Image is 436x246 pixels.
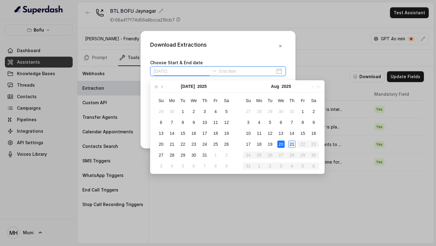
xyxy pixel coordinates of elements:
[310,108,317,115] div: 2
[167,139,177,150] td: 2025-07-21
[221,117,232,128] td: 2025-07-12
[223,119,230,126] div: 12
[181,80,195,92] button: [DATE]
[201,108,208,115] div: 3
[245,108,252,115] div: 27
[221,128,232,139] td: 2025-07-19
[167,117,177,128] td: 2025-07-07
[188,128,199,139] td: 2025-07-16
[179,119,187,126] div: 8
[177,95,188,106] th: Tu
[254,139,265,150] td: 2025-08-18
[299,108,306,115] div: 1
[308,117,319,128] td: 2025-08-09
[288,119,296,126] div: 7
[256,130,263,137] div: 11
[221,161,232,171] td: 2025-08-09
[156,106,167,117] td: 2025-06-29
[188,106,199,117] td: 2025-07-02
[286,117,297,128] td: 2025-08-07
[212,68,217,73] span: swap-right
[157,141,165,148] div: 20
[299,119,306,126] div: 8
[223,141,230,148] div: 26
[210,161,221,171] td: 2025-08-08
[254,117,265,128] td: 2025-08-04
[190,130,197,137] div: 16
[199,139,210,150] td: 2025-07-24
[223,151,230,159] div: 2
[157,130,165,137] div: 13
[188,95,199,106] th: We
[179,130,187,137] div: 15
[156,117,167,128] td: 2025-07-06
[156,128,167,139] td: 2025-07-13
[212,108,219,115] div: 4
[288,108,296,115] div: 31
[266,108,274,115] div: 29
[150,60,203,65] label: Choose Start & End date
[168,130,176,137] div: 14
[308,95,319,106] th: Sa
[286,95,297,106] th: Th
[310,119,317,126] div: 9
[210,117,221,128] td: 2025-07-11
[167,128,177,139] td: 2025-07-14
[265,128,276,139] td: 2025-08-12
[219,68,275,75] input: End date
[210,139,221,150] td: 2025-07-25
[188,150,199,161] td: 2025-07-30
[297,128,308,139] td: 2025-08-15
[245,141,252,148] div: 17
[167,106,177,117] td: 2025-06-30
[254,106,265,117] td: 2025-07-28
[199,128,210,139] td: 2025-07-17
[243,106,254,117] td: 2025-07-27
[157,151,165,159] div: 27
[179,108,187,115] div: 1
[286,139,297,150] td: 2025-08-21
[276,106,286,117] td: 2025-07-30
[167,150,177,161] td: 2025-07-28
[199,95,210,106] th: Th
[286,128,297,139] td: 2025-08-14
[299,130,306,137] div: 15
[223,108,230,115] div: 5
[243,117,254,128] td: 2025-08-03
[277,119,285,126] div: 6
[212,119,219,126] div: 11
[221,95,232,106] th: Sa
[199,117,210,128] td: 2025-07-10
[271,80,279,92] button: Aug
[179,151,187,159] div: 29
[221,106,232,117] td: 2025-07-05
[201,119,208,126] div: 10
[276,117,286,128] td: 2025-08-06
[221,150,232,161] td: 2025-08-02
[177,139,188,150] td: 2025-07-22
[210,150,221,161] td: 2025-08-01
[168,108,176,115] div: 30
[177,117,188,128] td: 2025-07-08
[308,128,319,139] td: 2025-08-16
[167,95,177,106] th: Mo
[297,117,308,128] td: 2025-08-08
[297,95,308,106] th: Fr
[266,141,274,148] div: 19
[190,162,197,170] div: 6
[310,130,317,137] div: 16
[243,139,254,150] td: 2025-08-17
[223,162,230,170] div: 9
[154,68,210,75] input: Start date
[266,130,274,137] div: 12
[157,108,165,115] div: 29
[212,151,219,159] div: 1
[276,139,286,150] td: 2025-08-20
[254,95,265,106] th: Mo
[201,141,208,148] div: 24
[199,150,210,161] td: 2025-07-31
[156,95,167,106] th: Su
[150,41,207,52] div: Download Extractions
[190,141,197,148] div: 23
[212,68,217,73] span: to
